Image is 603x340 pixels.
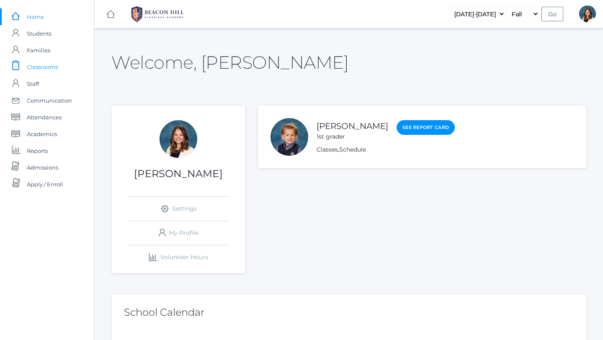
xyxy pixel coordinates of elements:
[160,120,197,158] div: Teresa Deutsch
[579,5,596,22] div: Teresa Deutsch
[27,42,50,59] span: Families
[317,145,455,154] div: ,
[27,159,58,176] span: Admissions
[27,8,44,25] span: Home
[271,118,308,156] div: Nolan Alstot
[27,92,72,109] span: Communication
[27,142,48,159] span: Reports
[27,126,57,142] span: Academics
[541,7,563,21] input: Go
[111,53,348,72] h2: Welcome, [PERSON_NAME]
[27,176,63,193] span: Apply / Enroll
[126,4,189,25] img: BHCALogos-05-308ed15e86a5a0abce9b8dd61676a3503ac9727e845dece92d48e8588c001991.png
[111,168,245,179] h1: [PERSON_NAME]
[317,146,338,153] a: Classes
[27,25,52,42] span: Students
[128,197,229,221] a: Settings
[317,132,388,141] div: 1st grader
[27,109,62,126] span: Attendances
[317,121,388,131] a: [PERSON_NAME]
[128,245,229,269] a: Volunteer Hours
[27,59,58,75] span: Classrooms
[128,221,229,245] a: My Profile
[397,120,455,135] a: See Report Card
[27,75,39,92] span: Staff
[124,307,574,318] h2: School Calendar
[339,146,366,153] a: Schedule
